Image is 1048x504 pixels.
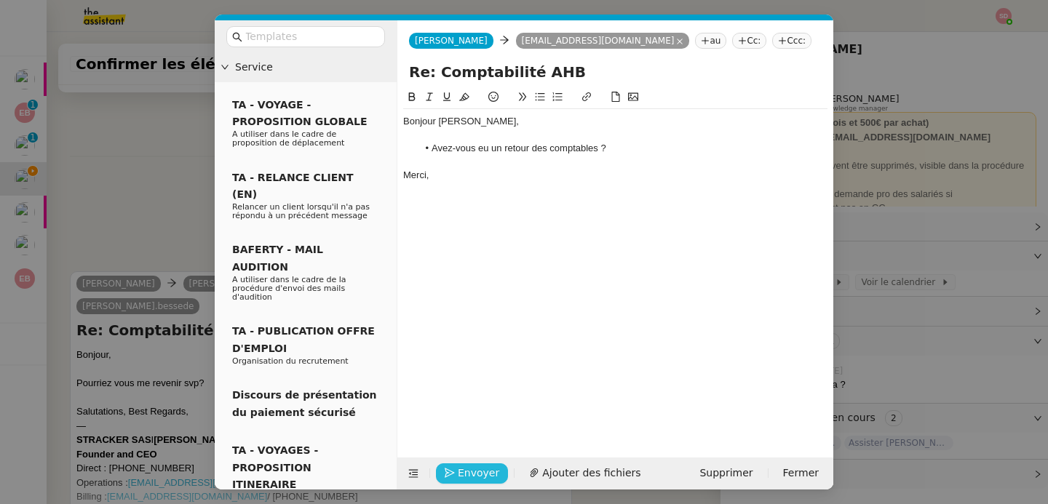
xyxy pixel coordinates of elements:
[695,33,726,49] nz-tag: au
[232,444,318,490] span: TA - VOYAGES - PROPOSITION ITINERAIRE
[415,36,488,46] span: [PERSON_NAME]
[783,465,819,481] span: Fermer
[520,463,649,484] button: Ajouter des fichiers
[403,169,827,182] div: Merci,
[232,129,344,148] span: A utiliser dans le cadre de proposition de déplacement
[409,61,822,83] input: Subject
[699,465,753,481] span: Supprimer
[232,172,354,200] span: TA - RELANCE CLIENT (EN)
[732,33,766,49] nz-tag: Cc:
[774,463,827,484] button: Fermer
[232,356,349,366] span: Organisation du recrutement
[458,465,499,481] span: Envoyer
[245,28,376,45] input: Templates
[542,465,640,481] span: Ajouter des fichiers
[232,99,367,127] span: TA - VOYAGE - PROPOSITION GLOBALE
[436,463,508,484] button: Envoyer
[772,33,811,49] nz-tag: Ccc:
[232,244,323,272] span: BAFERTY - MAIL AUDITION
[232,325,375,353] span: TA - PUBLICATION OFFRE D'EMPLOI
[235,59,391,76] span: Service
[232,202,370,220] span: Relancer un client lorsqu'il n'a pas répondu à un précédent message
[232,389,377,417] span: Discours de présentation du paiement sécurisé
[403,115,827,128] div: Bonjour [PERSON_NAME],
[215,53,397,81] div: Service
[232,275,346,302] span: A utiliser dans le cadre de la procédure d'envoi des mails d'audition
[691,463,761,484] button: Supprimer
[418,142,828,155] li: Avez-vous eu un retour des comptables ?
[516,33,690,49] nz-tag: [EMAIL_ADDRESS][DOMAIN_NAME]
